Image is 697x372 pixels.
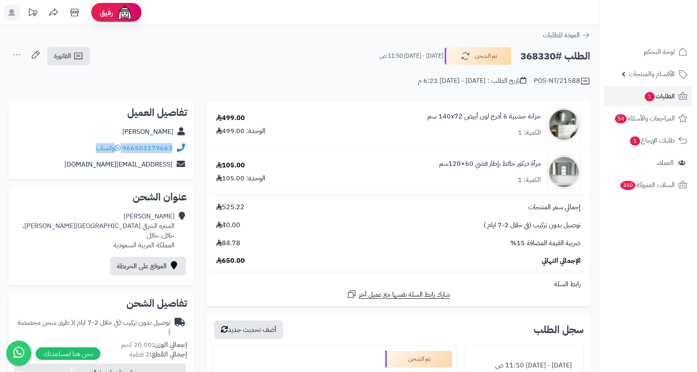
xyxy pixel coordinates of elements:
span: 340 [620,181,635,190]
a: الموقع على الخريطة [110,257,186,275]
span: 54 [615,114,627,123]
div: 105.00 [216,161,245,170]
a: خزانة خشبية 6 أدرج لون أبيض 140x72 سم [427,112,541,121]
span: العودة للطلبات [543,30,580,40]
span: 1 [630,136,640,146]
span: إجمالي سعر المنتجات [528,203,581,212]
a: مرآة ديكور حائط بإطار فضي 60×120سم [439,159,541,169]
a: [PERSON_NAME] [122,127,173,137]
a: [EMAIL_ADDRESS][DOMAIN_NAME] [64,159,172,169]
div: الكمية: 1 [518,128,541,138]
span: العملاء [657,157,674,169]
a: الفاتورة [47,47,90,65]
img: ai-face.png [116,4,133,21]
div: الكمية: 1 [518,175,541,185]
span: 40.00 [216,221,240,230]
span: 525.22 [216,203,244,212]
div: تم الشحن [385,351,452,367]
span: ( طرق شحن مخصصة ) [18,318,170,337]
div: 499.00 [216,113,245,123]
h2: تفاصيل العميل [15,108,187,118]
div: الوحدة: 105.00 [216,174,265,183]
a: السلات المتروكة340 [604,175,692,195]
span: 650.00 [216,256,245,266]
span: المراجعات والأسئلة [614,113,675,124]
span: الفاتورة [54,51,71,61]
div: الوحدة: 499.00 [216,126,265,136]
a: واتساب [96,143,121,153]
h2: الطلب #368330 [520,48,590,65]
a: العملاء [604,153,692,173]
strong: إجمالي القطع: [149,349,187,359]
span: الطلبات [644,90,675,102]
button: تم الشحن [445,47,512,65]
a: لوحة التحكم [604,42,692,62]
a: الطلبات1 [604,86,692,106]
span: الإجمالي النهائي [542,256,581,266]
span: ضريبة القيمة المضافة 15% [510,239,581,248]
span: الأقسام والمنتجات [629,68,675,80]
div: [PERSON_NAME] المنتزه الشرقي [GEOGRAPHIC_DATA][PERSON_NAME]، حائل، حائل المملكة العربية السعودية [23,212,175,250]
strong: إجمالي الوزن: [152,340,187,350]
span: 84.78 [216,239,240,248]
a: العودة للطلبات [543,30,590,40]
a: المراجعات والأسئلة54 [604,108,692,128]
span: السلات المتروكة [620,179,675,191]
span: لوحة التحكم [644,46,675,58]
small: [DATE] - [DATE] 11:50 ص [379,52,443,60]
div: توصيل بدون تركيب (في خلال 2-7 ايام ) [15,318,170,337]
h2: تفاصيل الشحن [15,298,187,308]
span: طلبات الإرجاع [629,135,675,146]
a: 966503179663 [122,143,172,153]
h2: عنوان الشحن [15,192,187,202]
span: شارك رابط السلة نفسها مع عميل آخر [359,290,450,300]
button: أضف تحديث جديد [214,321,283,339]
h3: سجل الطلب [534,325,584,335]
small: 20.00 كجم [121,340,187,350]
div: رابط السلة [210,280,587,289]
img: 1753181775-1-90x90.jpg [548,155,580,189]
span: 1 [645,92,655,101]
a: طلبات الإرجاع1 [604,131,692,151]
img: logo-2.png [640,23,689,40]
div: POS-NT/21588 [534,76,590,86]
small: 2 قطعة [129,349,187,359]
a: تحديثات المنصة [22,4,43,23]
a: شارك رابط السلة نفسها مع عميل آخر [347,289,450,300]
span: رفيق [100,8,113,18]
span: توصيل بدون تركيب (في خلال 2-7 ايام ) [484,221,581,230]
img: 1746709299-1702541934053-68567865785768-1000x1000-90x90.jpg [548,108,580,141]
div: تاريخ الطلب : [DATE] - [DATE] 6:22 م [418,76,526,86]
